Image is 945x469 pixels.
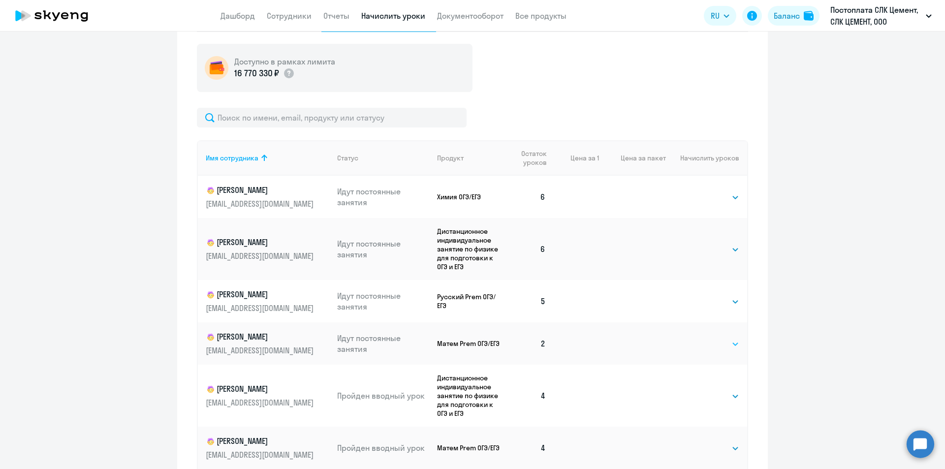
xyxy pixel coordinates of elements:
img: child [206,437,216,446]
p: Пройден вводный урок [337,442,430,453]
input: Поиск по имени, email, продукту или статусу [197,108,467,127]
p: Идут постоянные занятия [337,186,430,208]
p: [PERSON_NAME] [206,383,316,395]
a: Сотрудники [267,11,312,21]
div: Баланс [774,10,800,22]
div: Остаток уроков [511,149,554,167]
p: Химия ОГЭ/ЕГЭ [437,192,504,201]
div: Продукт [437,154,504,162]
a: child[PERSON_NAME][EMAIL_ADDRESS][DOMAIN_NAME] [206,436,329,460]
p: [EMAIL_ADDRESS][DOMAIN_NAME] [206,449,316,460]
p: [PERSON_NAME] [206,331,316,343]
a: child[PERSON_NAME][EMAIL_ADDRESS][DOMAIN_NAME] [206,185,329,209]
button: RU [704,6,736,26]
p: Идут постоянные занятия [337,333,430,354]
a: child[PERSON_NAME][EMAIL_ADDRESS][DOMAIN_NAME] [206,237,329,261]
p: [PERSON_NAME] [206,185,316,196]
div: Имя сотрудника [206,154,329,162]
p: [PERSON_NAME] [206,436,316,447]
p: Дистанционное индивидуальное занятие по физике для подготовки к ОГЭ и ЕГЭ [437,227,504,271]
a: child[PERSON_NAME][EMAIL_ADDRESS][DOMAIN_NAME] [206,383,329,408]
img: child [206,238,216,248]
td: 6 [504,218,554,280]
th: Начислить уроков [666,140,747,176]
img: wallet-circle.png [205,56,228,80]
img: child [206,186,216,195]
a: child[PERSON_NAME][EMAIL_ADDRESS][DOMAIN_NAME] [206,331,329,356]
th: Цена за пакет [599,140,666,176]
img: child [206,384,216,394]
div: Продукт [437,154,464,162]
img: child [206,290,216,300]
p: Матем Prem ОГЭ/ЕГЭ [437,339,504,348]
p: Идут постоянные занятия [337,238,430,260]
a: Отчеты [323,11,349,21]
p: Дистанционное индивидуальное занятие по физике для подготовки к ОГЭ и ЕГЭ [437,374,504,418]
a: Начислить уроки [361,11,425,21]
img: balance [804,11,814,21]
p: Идут постоянные занятия [337,290,430,312]
td: 4 [504,365,554,427]
div: Статус [337,154,358,162]
p: [PERSON_NAME] [206,289,316,301]
th: Цена за 1 [554,140,599,176]
div: Имя сотрудника [206,154,258,162]
p: [EMAIL_ADDRESS][DOMAIN_NAME] [206,397,316,408]
img: child [206,332,216,342]
a: Дашборд [220,11,255,21]
a: child[PERSON_NAME][EMAIL_ADDRESS][DOMAIN_NAME] [206,289,329,313]
p: 16 770 330 ₽ [234,67,279,80]
p: Матем Prem ОГЭ/ЕГЭ [437,443,504,452]
td: 4 [504,427,554,469]
td: 5 [504,280,554,322]
a: Все продукты [515,11,567,21]
p: [EMAIL_ADDRESS][DOMAIN_NAME] [206,303,316,313]
p: [EMAIL_ADDRESS][DOMAIN_NAME] [206,198,316,209]
span: Остаток уроков [511,149,546,167]
td: 6 [504,176,554,218]
td: 2 [504,322,554,365]
p: Пройден вводный урок [337,390,430,401]
p: [PERSON_NAME] [206,237,316,249]
p: Русский Prem ОГЭ/ЕГЭ [437,292,504,310]
span: RU [711,10,720,22]
p: [EMAIL_ADDRESS][DOMAIN_NAME] [206,345,316,356]
p: Постоплата СЛК Цемент, СЛК ЦЕМЕНТ, ООО [830,4,922,28]
button: Балансbalance [768,6,819,26]
h5: Доступно в рамках лимита [234,56,335,67]
button: Постоплата СЛК Цемент, СЛК ЦЕМЕНТ, ООО [825,4,937,28]
a: Документооборот [437,11,504,21]
p: [EMAIL_ADDRESS][DOMAIN_NAME] [206,250,316,261]
div: Статус [337,154,430,162]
